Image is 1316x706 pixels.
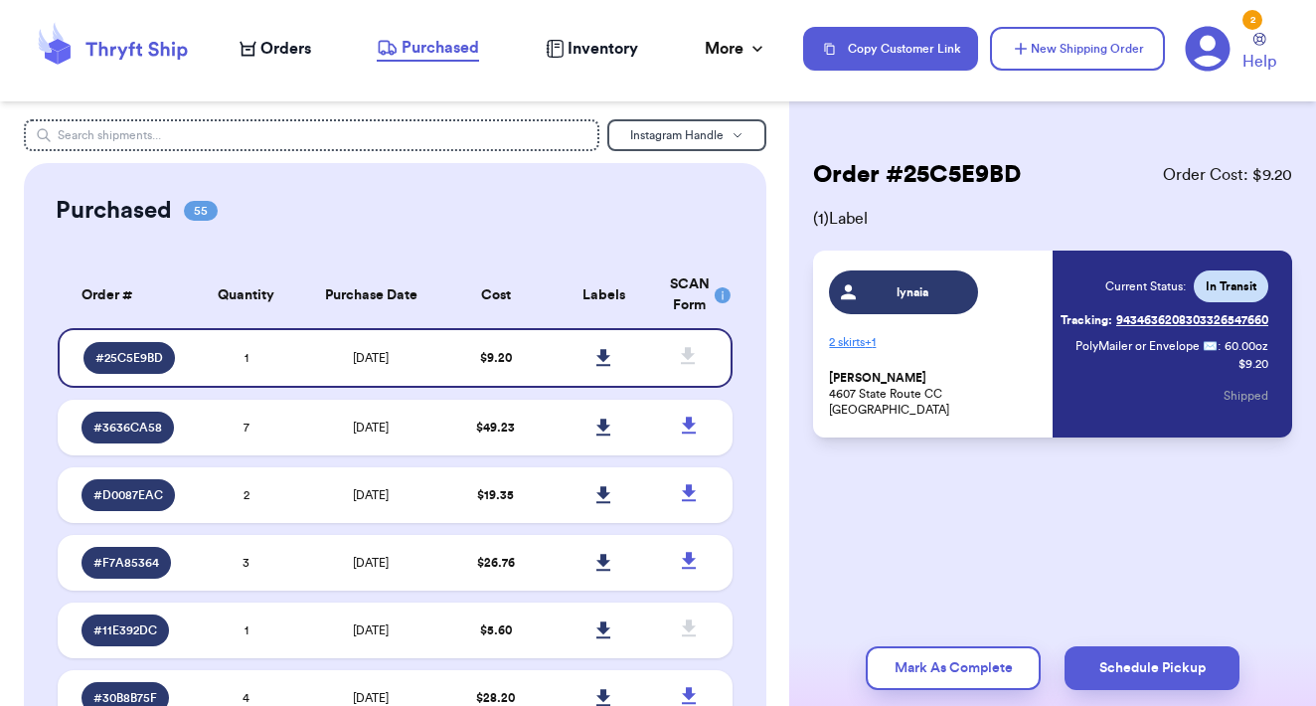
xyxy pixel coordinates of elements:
span: ( 1 ) Label [813,207,1292,231]
th: Quantity [193,263,301,328]
a: 2 [1185,26,1231,72]
span: [PERSON_NAME] [829,371,926,386]
a: Inventory [546,37,638,61]
span: Inventory [568,37,638,61]
button: Schedule Pickup [1065,646,1239,690]
button: Instagram Handle [607,119,766,151]
span: 7 [244,422,249,434]
span: $ 9.20 [480,352,512,364]
a: Tracking:9434636208303326547660 [1061,304,1268,336]
p: 4607 State Route CC [GEOGRAPHIC_DATA] [829,370,1041,418]
span: # D0087EAC [93,487,163,503]
th: Order # [58,263,193,328]
span: $ 49.23 [476,422,515,434]
span: [DATE] [353,692,389,704]
span: 1 [245,624,248,636]
span: 2 [244,489,249,501]
span: 1 [245,352,248,364]
span: Tracking: [1061,312,1112,328]
span: $ 5.60 [480,624,512,636]
span: $ 28.20 [476,692,515,704]
th: Purchase Date [300,263,442,328]
span: [DATE] [353,489,389,501]
h2: Order # 25C5E9BD [813,159,1021,191]
button: Shipped [1224,374,1268,418]
div: 2 [1242,10,1262,30]
span: Order Cost: $ 9.20 [1163,163,1292,187]
th: Cost [442,263,551,328]
span: : [1218,338,1221,354]
span: PolyMailer or Envelope ✉️ [1075,340,1218,352]
h2: Purchased [56,195,172,227]
span: [DATE] [353,557,389,569]
span: # 3636CA58 [93,420,162,436]
div: SCAN Form [670,274,709,316]
span: Current Status: [1105,278,1186,294]
span: [DATE] [353,624,389,636]
div: More [705,37,767,61]
span: # 25C5E9BD [95,350,163,366]
span: Purchased [402,36,479,60]
span: $ 26.76 [477,557,515,569]
span: [DATE] [353,422,389,434]
span: Help [1242,50,1276,74]
span: [DATE] [353,352,389,364]
a: Purchased [377,36,479,62]
span: Orders [260,37,311,61]
a: Orders [240,37,311,61]
a: Help [1242,33,1276,74]
span: In Transit [1206,278,1256,294]
span: + 1 [865,336,876,348]
button: New Shipping Order [990,27,1165,71]
p: 2 skirts [829,326,1041,358]
span: 55 [184,201,218,221]
span: $ 19.35 [477,489,514,501]
button: Mark As Complete [866,646,1041,690]
span: Instagram Handle [630,129,724,141]
span: # 11E392DC [93,622,157,638]
span: 3 [243,557,249,569]
span: lynaia [866,284,960,300]
p: $ 9.20 [1238,356,1268,372]
span: 4 [243,692,249,704]
span: 60.00 oz [1225,338,1268,354]
input: Search shipments... [24,119,599,151]
th: Labels [550,263,658,328]
span: # F7A85364 [93,555,159,571]
button: Copy Customer Link [803,27,978,71]
span: # 30B8B75F [93,690,157,706]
